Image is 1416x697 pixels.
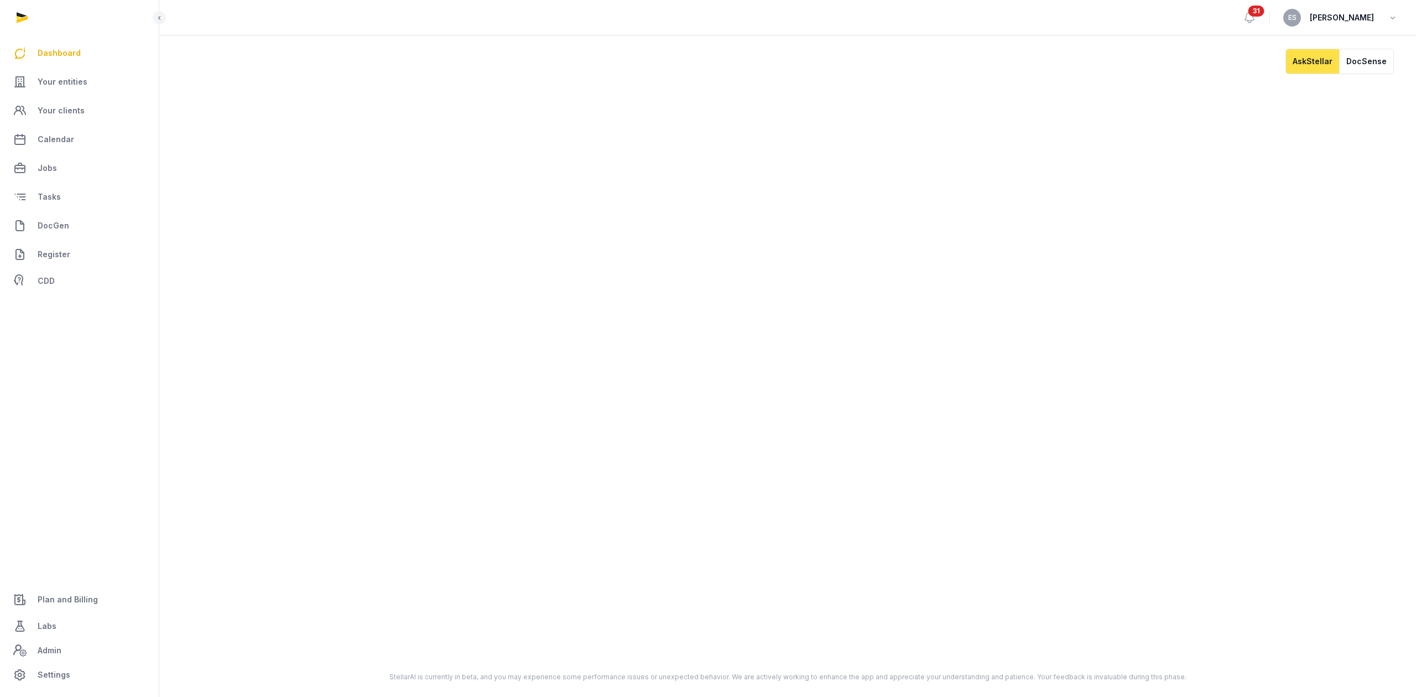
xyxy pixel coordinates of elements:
[38,593,98,606] span: Plan and Billing
[9,613,150,639] a: Labs
[9,69,150,95] a: Your entities
[9,97,150,124] a: Your clients
[1339,49,1394,74] button: DocSense
[1310,11,1374,24] span: [PERSON_NAME]
[9,662,150,688] a: Settings
[9,270,150,292] a: CDD
[1248,6,1264,17] span: 31
[38,190,61,204] span: Tasks
[285,673,1290,682] div: StellarAI is currently in beta, and you may experience some performance issues or unexpected beha...
[38,104,85,117] span: Your clients
[38,75,87,89] span: Your entities
[38,274,55,288] span: CDD
[38,248,70,261] span: Register
[1285,49,1339,74] button: AskStellar
[38,162,57,175] span: Jobs
[38,644,61,657] span: Admin
[9,126,150,153] a: Calendar
[9,639,150,662] a: Admin
[1288,14,1297,21] span: ES
[38,219,69,232] span: DocGen
[9,155,150,181] a: Jobs
[38,620,56,633] span: Labs
[9,184,150,210] a: Tasks
[9,586,150,613] a: Plan and Billing
[9,40,150,66] a: Dashboard
[1283,9,1301,27] button: ES
[38,133,74,146] span: Calendar
[9,212,150,239] a: DocGen
[38,668,70,682] span: Settings
[38,46,81,60] span: Dashboard
[9,241,150,268] a: Register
